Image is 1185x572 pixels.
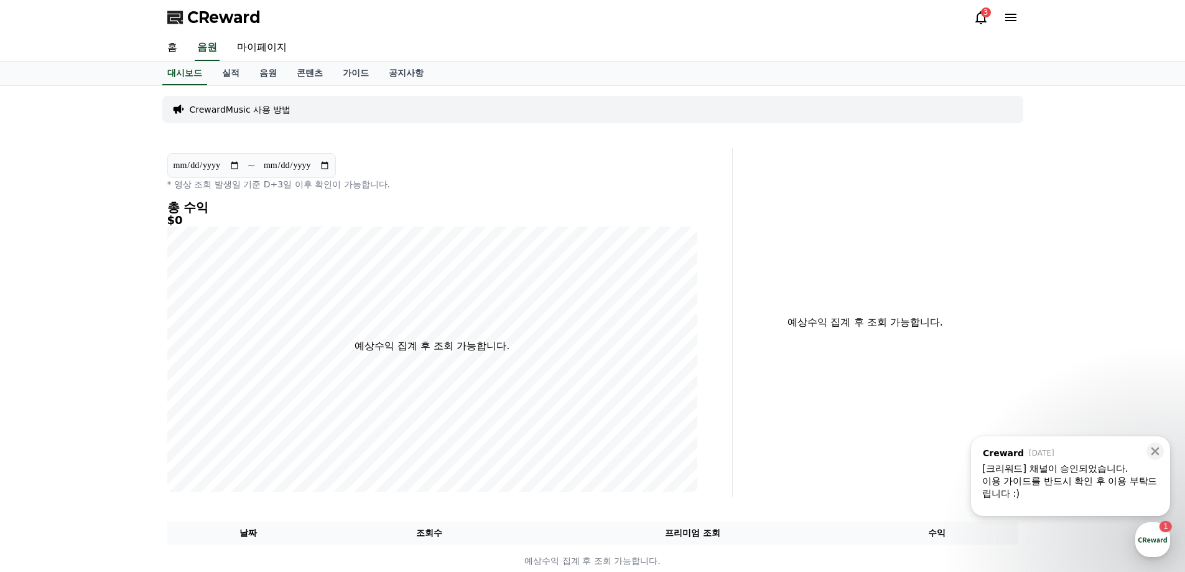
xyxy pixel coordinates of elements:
p: 예상수익 집계 후 조회 가능합니다. [355,339,509,354]
a: 콘텐츠 [287,62,333,85]
p: ~ [248,158,256,173]
span: CReward [187,7,261,27]
a: 홈 [4,395,82,426]
th: 조회수 [329,522,529,545]
th: 프리미엄 조회 [529,522,856,545]
a: CReward [167,7,261,27]
th: 날짜 [167,522,330,545]
span: 설정 [192,413,207,423]
span: 홈 [39,413,47,423]
a: 음원 [249,62,287,85]
span: 대화 [114,414,129,424]
a: 실적 [212,62,249,85]
h5: $0 [167,214,697,227]
span: 1 [126,394,131,404]
a: 3 [974,10,988,25]
a: 1대화 [82,395,160,426]
p: * 영상 조회 발생일 기준 D+3일 이후 확인이 가능합니다. [167,178,697,190]
a: 공지사항 [379,62,434,85]
a: 가이드 [333,62,379,85]
h4: 총 수익 [167,200,697,214]
a: 마이페이지 [227,35,297,61]
a: CrewardMusic 사용 방법 [190,103,291,116]
p: 예상수익 집계 후 조회 가능합니다. [168,555,1018,568]
a: 설정 [160,395,239,426]
a: 대시보드 [162,62,207,85]
p: 예상수익 집계 후 조회 가능합니다. [743,315,988,330]
th: 수익 [856,522,1018,545]
a: 음원 [195,35,220,61]
div: 3 [981,7,991,17]
a: 홈 [157,35,187,61]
